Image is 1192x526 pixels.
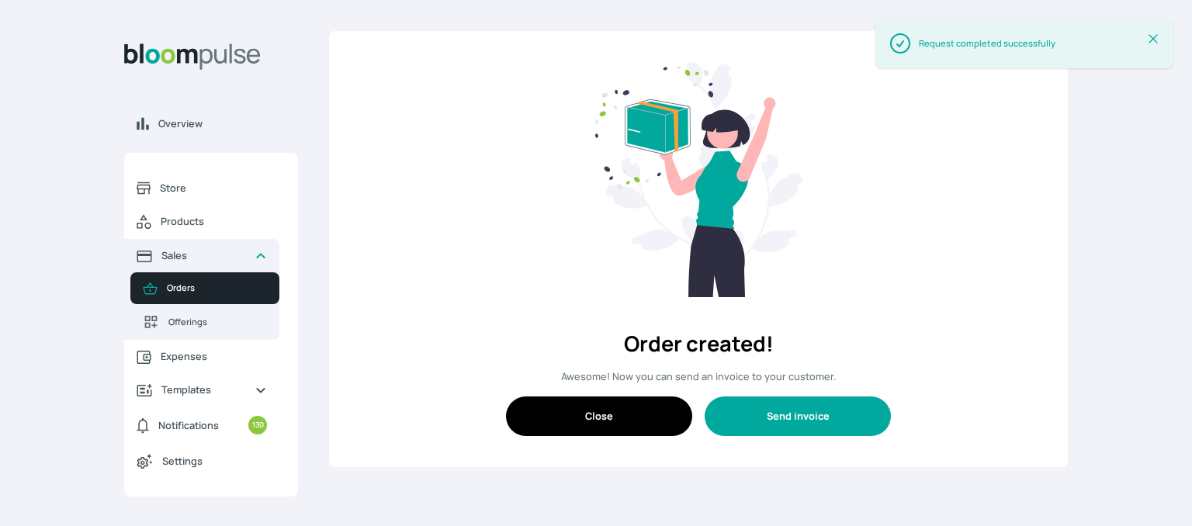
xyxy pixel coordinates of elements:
[248,416,267,434] small: 130
[124,444,279,478] a: Settings
[124,171,279,205] a: Store
[624,297,774,369] h2: Order created!
[161,382,242,397] span: Templates
[162,454,267,469] span: Settings
[549,369,848,384] p: Awesome! Now you can send an invoice to your customer.
[160,181,267,196] span: Store
[705,396,891,436] button: Send invoice
[161,349,267,364] span: Expenses
[158,418,219,433] span: Notifications
[124,373,279,407] a: Templates
[595,62,802,297] img: happy.svg
[124,107,298,140] a: Overview
[124,205,279,239] a: Products
[124,239,279,272] a: Sales
[124,43,261,70] img: Bloom Logo
[168,316,267,329] span: Offerings
[158,116,286,131] span: Overview
[124,340,279,373] a: Expenses
[167,282,267,295] span: Orders
[130,272,279,304] a: Orders
[130,304,279,340] a: Offerings
[161,214,267,229] span: Products
[919,37,1055,50] div: Request completed successfully
[124,407,279,444] a: Notifications130
[161,248,242,263] span: Sales
[124,31,298,507] aside: Sidebar
[506,396,692,436] button: Close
